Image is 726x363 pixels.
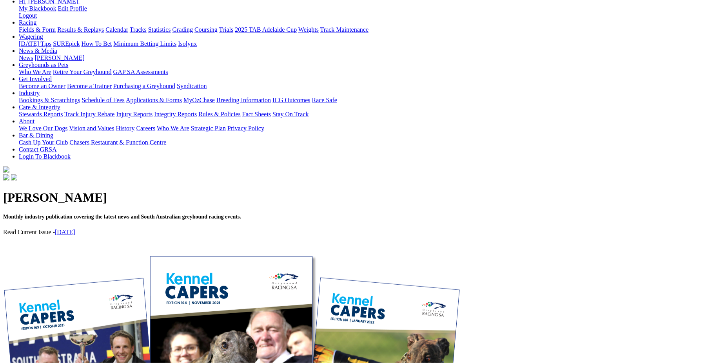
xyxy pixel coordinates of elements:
[69,125,114,132] a: Vision and Values
[69,139,166,146] a: Chasers Restaurant & Function Centre
[157,125,189,132] a: Who We Are
[183,97,215,103] a: MyOzChase
[130,26,147,33] a: Tracks
[19,5,56,12] a: My Blackbook
[19,111,723,118] div: Care & Integrity
[19,26,723,33] div: Racing
[3,166,9,173] img: logo-grsa-white.png
[19,69,723,76] div: Greyhounds as Pets
[19,97,80,103] a: Bookings & Scratchings
[3,229,723,236] p: Read Current Issue -
[113,69,168,75] a: GAP SA Assessments
[67,83,112,89] a: Become a Trainer
[19,118,34,125] a: About
[105,26,128,33] a: Calendar
[216,97,271,103] a: Breeding Information
[3,214,241,220] span: Monthly industry publication covering the latest news and South Australian greyhound racing events.
[3,190,723,205] h1: [PERSON_NAME]
[57,26,104,33] a: Results & Replays
[19,61,68,68] a: Greyhounds as Pets
[116,125,134,132] a: History
[272,97,310,103] a: ICG Outcomes
[113,40,176,47] a: Minimum Betting Limits
[55,229,75,235] a: [DATE]
[113,83,175,89] a: Purchasing a Greyhound
[19,54,33,61] a: News
[19,33,43,40] a: Wagering
[19,47,57,54] a: News & Media
[227,125,264,132] a: Privacy Policy
[19,111,63,117] a: Stewards Reports
[126,97,182,103] a: Applications & Forms
[19,97,723,104] div: Industry
[11,174,17,181] img: twitter.svg
[19,83,723,90] div: Get Involved
[58,5,87,12] a: Edit Profile
[235,26,297,33] a: 2025 TAB Adelaide Cup
[19,153,71,160] a: Login To Blackbook
[19,69,51,75] a: Who We Are
[191,125,226,132] a: Strategic Plan
[19,146,56,153] a: Contact GRSA
[19,132,53,139] a: Bar & Dining
[320,26,368,33] a: Track Maintenance
[53,40,80,47] a: SUREpick
[82,97,124,103] a: Schedule of Fees
[19,5,723,19] div: Hi, [PERSON_NAME]
[19,139,68,146] a: Cash Up Your Club
[19,139,723,146] div: Bar & Dining
[177,83,207,89] a: Syndication
[116,111,152,117] a: Injury Reports
[19,125,723,132] div: About
[242,111,271,117] a: Fact Sheets
[312,97,337,103] a: Race Safe
[298,26,319,33] a: Weights
[19,104,60,110] a: Care & Integrity
[53,69,112,75] a: Retire Your Greyhound
[19,125,67,132] a: We Love Our Dogs
[198,111,241,117] a: Rules & Policies
[172,26,193,33] a: Grading
[148,26,171,33] a: Statistics
[19,54,723,61] div: News & Media
[178,40,197,47] a: Isolynx
[136,125,155,132] a: Careers
[19,40,723,47] div: Wagering
[19,83,65,89] a: Become an Owner
[194,26,218,33] a: Coursing
[19,40,51,47] a: [DATE] Tips
[154,111,197,117] a: Integrity Reports
[19,90,40,96] a: Industry
[82,40,112,47] a: How To Bet
[19,26,56,33] a: Fields & Form
[272,111,309,117] a: Stay On Track
[19,12,37,19] a: Logout
[219,26,233,33] a: Trials
[34,54,84,61] a: [PERSON_NAME]
[3,174,9,181] img: facebook.svg
[19,76,52,82] a: Get Involved
[19,19,36,26] a: Racing
[64,111,114,117] a: Track Injury Rebate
